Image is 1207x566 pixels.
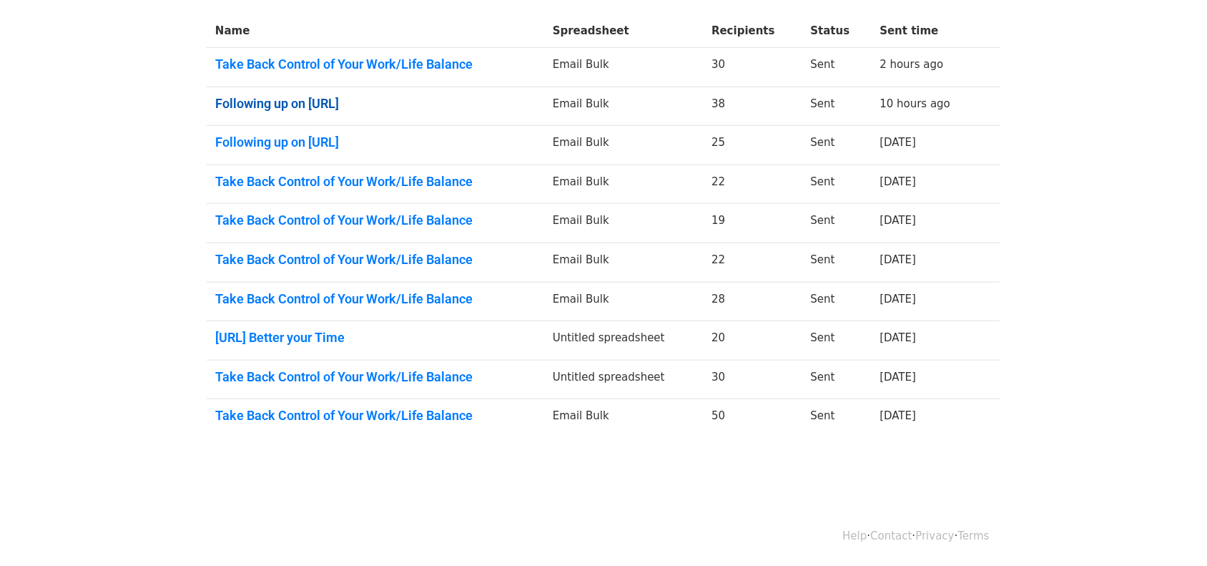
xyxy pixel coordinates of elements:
td: Email Bulk [544,399,703,438]
td: 25 [703,126,802,165]
td: 30 [703,360,802,399]
a: 10 hours ago [880,97,951,110]
th: Name [207,14,544,48]
td: Email Bulk [544,204,703,243]
td: 22 [703,243,802,283]
a: [DATE] [880,293,917,306]
a: 2 hours ago [880,58,944,71]
td: 50 [703,399,802,438]
a: Help [843,530,867,542]
a: Privacy [916,530,955,542]
a: Take Back Control of Your Work/Life Balance [215,369,536,385]
th: Sent time [872,14,980,48]
a: Take Back Control of Your Work/Life Balance [215,57,536,72]
td: 20 [703,321,802,361]
td: Sent [802,321,872,361]
a: [DATE] [880,175,917,188]
a: [DATE] [880,136,917,149]
td: 19 [703,204,802,243]
a: Take Back Control of Your Work/Life Balance [215,408,536,424]
a: [DATE] [880,253,917,266]
td: Sent [802,87,872,126]
td: Sent [802,204,872,243]
td: Email Bulk [544,87,703,126]
th: Spreadsheet [544,14,703,48]
td: 28 [703,282,802,321]
td: Email Bulk [544,165,703,204]
td: Sent [802,165,872,204]
td: Sent [802,399,872,438]
td: Sent [802,243,872,283]
a: [DATE] [880,331,917,344]
a: Terms [958,530,990,542]
a: Take Back Control of Your Work/Life Balance [215,291,536,307]
a: [DATE] [880,409,917,422]
td: 22 [703,165,802,204]
a: Contact [871,530,912,542]
td: Sent [802,282,872,321]
a: Take Back Control of Your Work/Life Balance [215,213,536,228]
td: 38 [703,87,802,126]
a: [DATE] [880,371,917,384]
td: Untitled spreadsheet [544,321,703,361]
div: · · · [196,507,1011,566]
td: Email Bulk [544,282,703,321]
td: 30 [703,48,802,87]
td: Sent [802,360,872,399]
td: Email Bulk [544,243,703,283]
a: Following up on [URL] [215,135,536,150]
a: [DATE] [880,214,917,227]
td: Sent [802,126,872,165]
iframe: Chat Widget [1135,497,1207,566]
a: Following up on [URL] [215,96,536,112]
td: Untitled spreadsheet [544,360,703,399]
th: Recipients [703,14,802,48]
a: [URL] Better your Time [215,330,536,346]
td: Email Bulk [544,126,703,165]
a: Take Back Control of Your Work/Life Balance [215,252,536,268]
a: Take Back Control of Your Work/Life Balance [215,174,536,190]
td: Sent [802,48,872,87]
td: Email Bulk [544,48,703,87]
th: Status [802,14,872,48]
